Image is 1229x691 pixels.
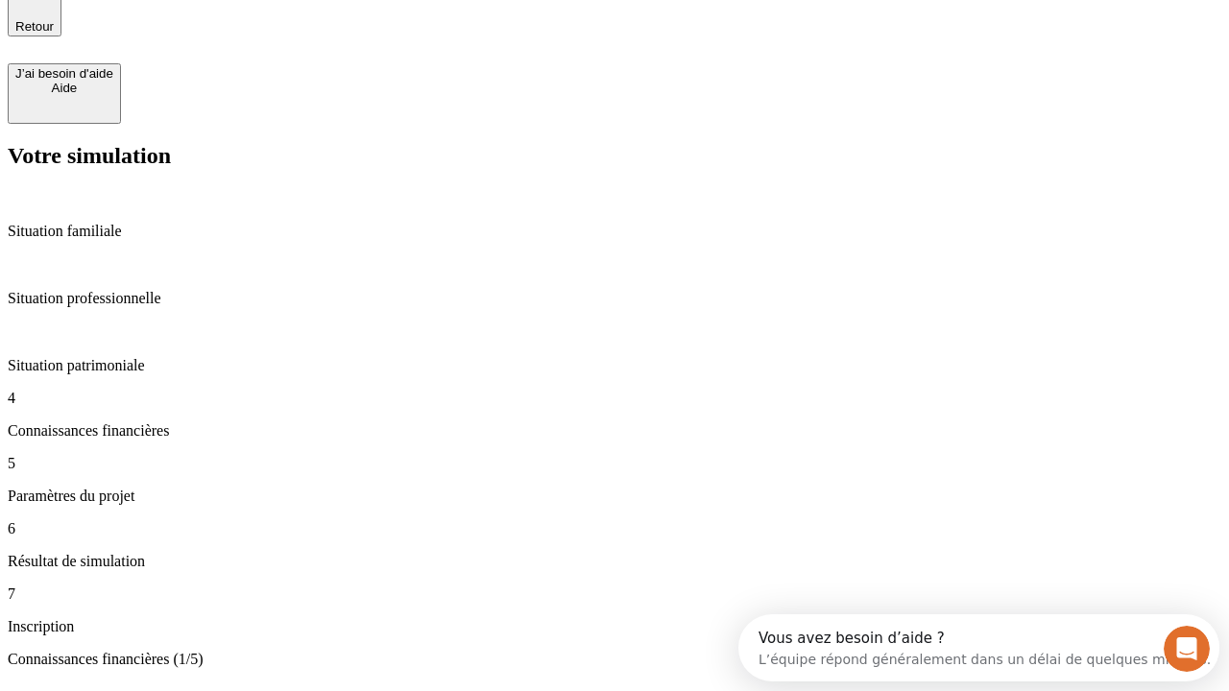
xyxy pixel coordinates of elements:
p: Paramètres du projet [8,488,1221,505]
p: 7 [8,585,1221,603]
div: Vous avez besoin d’aide ? [20,16,472,32]
p: 4 [8,390,1221,407]
p: Connaissances financières (1/5) [8,651,1221,668]
iframe: Intercom live chat [1164,626,1210,672]
iframe: Intercom live chat discovery launcher [738,614,1219,681]
p: 5 [8,455,1221,472]
p: Inscription [8,618,1221,635]
button: J’ai besoin d'aideAide [8,63,121,124]
div: L’équipe répond généralement dans un délai de quelques minutes. [20,32,472,52]
p: Situation familiale [8,223,1221,240]
div: Aide [15,81,113,95]
p: Situation professionnelle [8,290,1221,307]
p: 6 [8,520,1221,537]
span: Retour [15,19,54,34]
p: Situation patrimoniale [8,357,1221,374]
p: Résultat de simulation [8,553,1221,570]
div: J’ai besoin d'aide [15,66,113,81]
div: Ouvrir le Messenger Intercom [8,8,529,60]
p: Connaissances financières [8,422,1221,440]
h2: Votre simulation [8,143,1221,169]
